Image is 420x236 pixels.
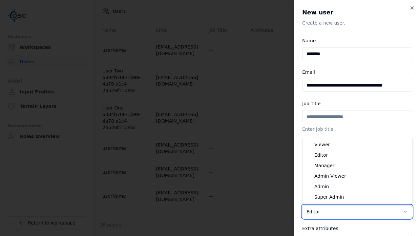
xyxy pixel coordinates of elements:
span: Editor [314,152,328,158]
span: Manager [314,162,334,169]
span: Super Admin [314,194,344,200]
span: Admin [314,183,329,190]
span: Admin Viewer [314,173,346,179]
span: Viewer [314,141,330,148]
